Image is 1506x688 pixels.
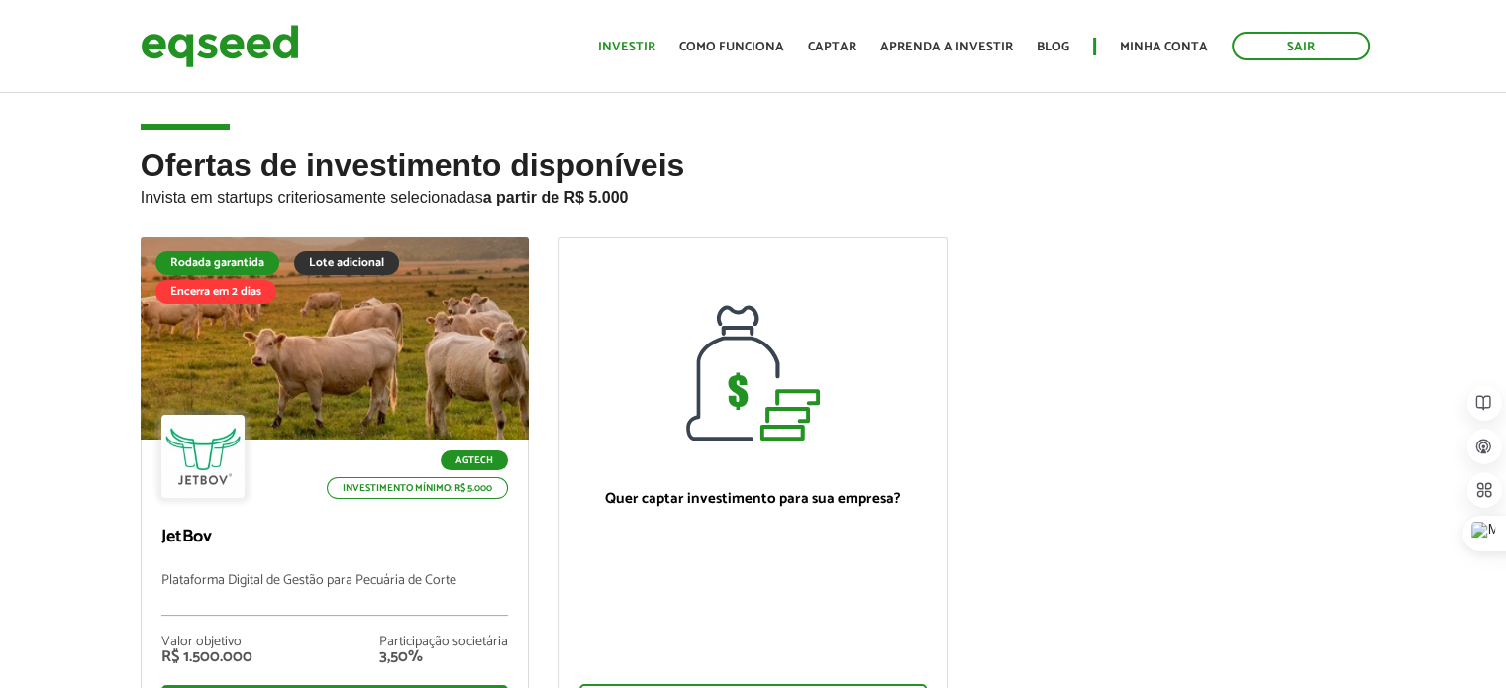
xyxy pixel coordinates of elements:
div: Rodada garantida [155,251,279,275]
img: EqSeed [141,20,299,72]
div: Lote adicional [294,251,399,275]
div: Valor objetivo [161,636,252,649]
div: 3,50% [379,649,508,665]
a: Investir [598,41,655,53]
p: Plataforma Digital de Gestão para Pecuária de Corte [161,573,509,616]
div: Participação societária [379,636,508,649]
div: Encerra em 2 dias [155,280,276,304]
a: Minha conta [1120,41,1208,53]
strong: a partir de R$ 5.000 [483,189,629,206]
div: R$ 1.500.000 [161,649,252,665]
a: Blog [1037,41,1069,53]
a: Como funciona [679,41,784,53]
p: JetBov [161,527,509,548]
a: Aprenda a investir [880,41,1013,53]
p: Invista em startups criteriosamente selecionadas [141,183,1366,207]
a: Sair [1232,32,1370,60]
p: Agtech [441,450,508,470]
h2: Ofertas de investimento disponíveis [141,148,1366,237]
p: Investimento mínimo: R$ 5.000 [327,477,508,499]
p: Quer captar investimento para sua empresa? [579,490,927,508]
a: Captar [808,41,856,53]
